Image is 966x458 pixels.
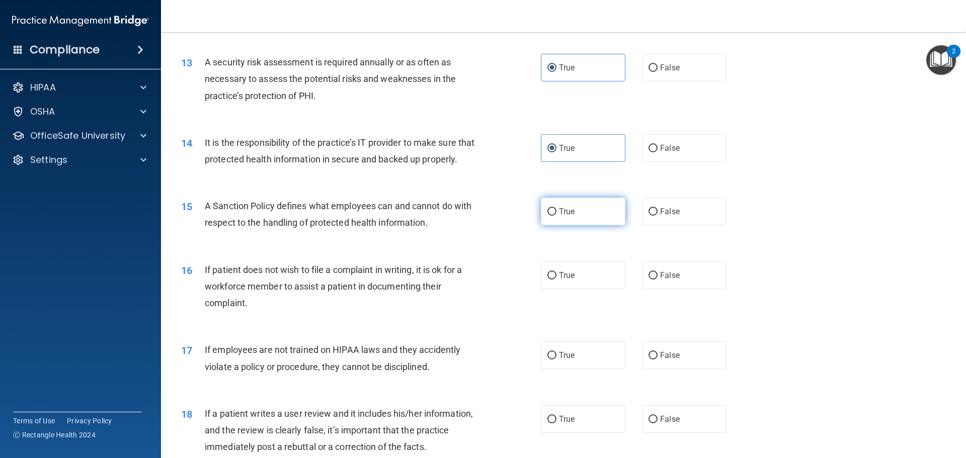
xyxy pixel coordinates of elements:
[649,416,658,423] input: False
[559,143,575,153] span: True
[547,352,556,359] input: True
[559,350,575,360] span: True
[67,416,112,426] a: Privacy Policy
[13,416,55,426] a: Terms of Use
[30,130,125,142] p: OfficeSafe University
[649,352,658,359] input: False
[205,264,462,308] span: If patient does not wish to file a complaint in writing, it is ok for a workforce member to assis...
[547,64,556,72] input: True
[547,416,556,423] input: True
[205,201,471,228] span: A Sanction Policy defines what employees can and cannot do with respect to the handling of protec...
[12,81,146,94] a: HIPAA
[547,145,556,152] input: True
[181,408,192,420] span: 18
[13,430,96,440] span: Ⓒ Rectangle Health 2024
[649,64,658,72] input: False
[205,137,474,164] span: It is the responsibility of the practice’s IT provider to make sure that protected health informa...
[559,207,575,216] span: True
[547,208,556,216] input: True
[660,414,680,424] span: False
[30,106,55,118] p: OSHA
[559,414,575,424] span: True
[30,154,67,166] p: Settings
[559,270,575,280] span: True
[181,264,192,277] span: 16
[660,143,680,153] span: False
[30,43,100,57] h4: Compliance
[205,408,473,452] span: If a patient writes a user review and it includes his/her information, and the review is clearly ...
[660,270,680,280] span: False
[181,201,192,213] span: 15
[926,45,956,75] button: Open Resource Center, 2 new notifications
[12,130,146,142] a: OfficeSafe University
[547,272,556,280] input: True
[181,57,192,69] span: 13
[181,344,192,356] span: 17
[205,57,456,101] span: A security risk assessment is required annually or as often as necessary to assess the potential ...
[30,81,56,94] p: HIPAA
[660,63,680,72] span: False
[12,11,149,31] img: PMB logo
[559,63,575,72] span: True
[649,272,658,280] input: False
[649,145,658,152] input: False
[12,106,146,118] a: OSHA
[649,208,658,216] input: False
[660,350,680,360] span: False
[660,207,680,216] span: False
[205,344,460,372] span: If employees are not trained on HIPAA laws and they accidently violate a policy or procedure, the...
[952,51,955,64] div: 2
[181,137,192,149] span: 14
[12,154,146,166] a: Settings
